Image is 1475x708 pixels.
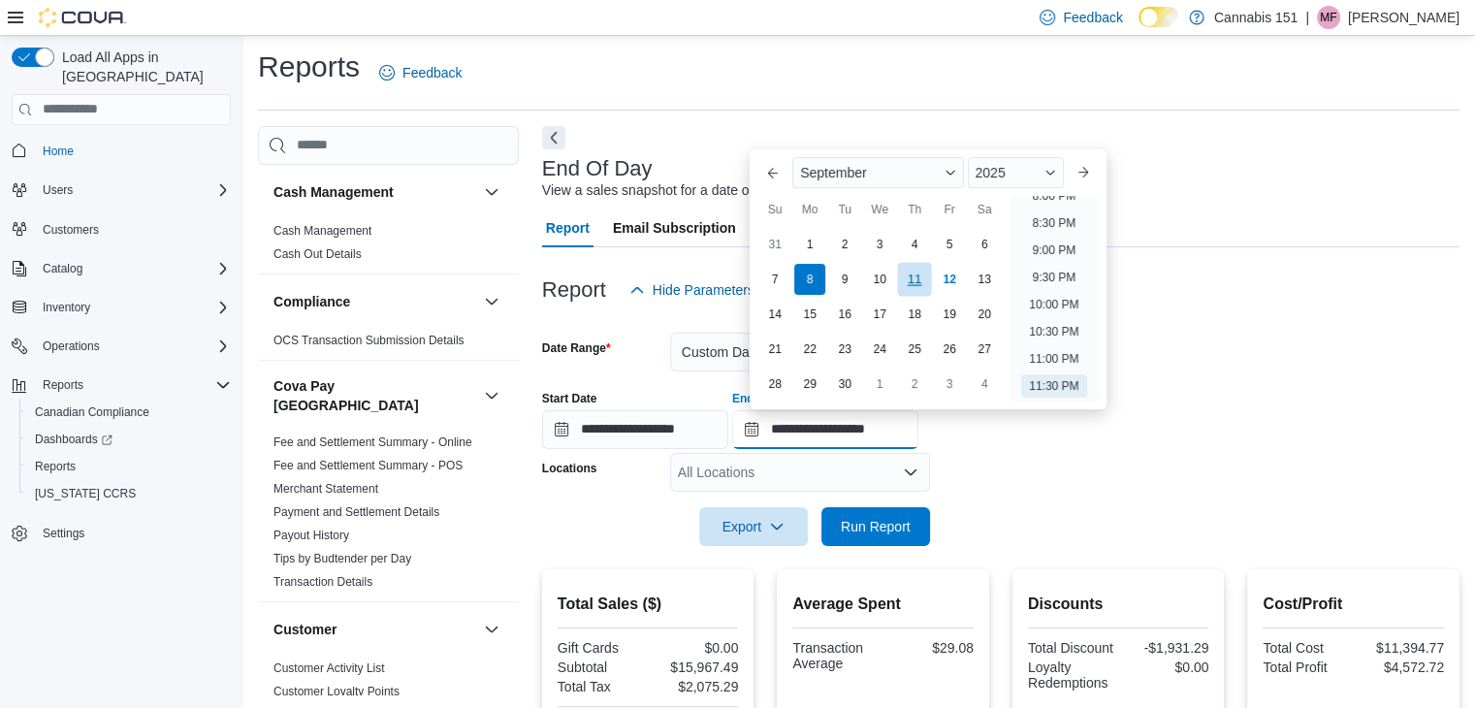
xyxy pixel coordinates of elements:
[558,679,644,694] div: Total Tax
[899,334,930,365] div: day-25
[43,338,100,354] span: Operations
[273,182,394,202] h3: Cash Management
[43,144,74,159] span: Home
[35,521,231,545] span: Settings
[542,126,565,149] button: Next
[887,640,974,656] div: $29.08
[19,426,239,453] a: Dashboards
[652,640,738,656] div: $0.00
[35,335,231,358] span: Operations
[1320,6,1336,29] span: MF
[273,552,411,565] a: Tips by Budtender per Day
[934,334,965,365] div: day-26
[273,459,463,472] a: Fee and Settlement Summary - POS
[1068,157,1099,188] button: Next month
[794,299,825,330] div: day-15
[899,299,930,330] div: day-18
[480,384,503,407] button: Cova Pay [GEOGRAPHIC_DATA]
[27,455,231,478] span: Reports
[1021,320,1086,343] li: 10:30 PM
[480,180,503,204] button: Cash Management
[864,334,895,365] div: day-24
[899,194,930,225] div: Th
[4,177,239,204] button: Users
[1021,347,1086,370] li: 11:00 PM
[4,215,239,243] button: Customers
[864,369,895,400] div: day-1
[613,209,736,247] span: Email Subscription
[1263,640,1349,656] div: Total Cost
[934,264,965,295] div: day-12
[12,129,231,598] nav: Complex example
[273,529,349,542] a: Payout History
[273,620,337,639] h3: Customer
[43,377,83,393] span: Reports
[273,482,378,496] a: Merchant Statement
[652,679,738,694] div: $2,075.29
[792,640,879,671] div: Transaction Average
[757,227,1002,402] div: September, 2025
[273,376,476,415] h3: Cova Pay [GEOGRAPHIC_DATA]
[273,481,378,497] span: Merchant Statement
[35,218,107,241] a: Customers
[35,217,231,241] span: Customers
[1028,640,1114,656] div: Total Discount
[1305,6,1309,29] p: |
[759,229,790,260] div: day-31
[43,300,90,315] span: Inventory
[273,505,439,519] a: Payment and Settlement Details
[934,229,965,260] div: day-5
[757,157,788,188] button: Previous Month
[273,620,476,639] button: Customer
[622,271,762,309] button: Hide Parameters
[829,229,860,260] div: day-2
[273,292,350,311] h3: Compliance
[273,575,372,589] a: Transaction Details
[1358,660,1444,675] div: $4,572.72
[542,180,826,201] div: View a sales snapshot for a date or date range.
[1025,239,1084,262] li: 9:00 PM
[35,296,98,319] button: Inventory
[35,257,90,280] button: Catalog
[273,333,465,348] span: OCS Transaction Submission Details
[829,194,860,225] div: Tu
[1122,660,1208,675] div: $0.00
[864,299,895,330] div: day-17
[934,194,965,225] div: Fr
[759,334,790,365] div: day-21
[829,334,860,365] div: day-23
[1358,640,1444,656] div: $11,394.77
[371,53,469,92] a: Feedback
[273,504,439,520] span: Payment and Settlement Details
[1138,7,1179,27] input: Dark Mode
[35,404,149,420] span: Canadian Compliance
[829,369,860,400] div: day-30
[1263,593,1444,616] h2: Cost/Profit
[19,399,239,426] button: Canadian Compliance
[792,593,974,616] h2: Average Spent
[43,182,73,198] span: Users
[4,294,239,321] button: Inventory
[4,255,239,282] button: Catalog
[903,465,918,480] button: Open list of options
[273,684,400,699] span: Customer Loyalty Points
[969,229,1000,260] div: day-6
[1063,8,1122,27] span: Feedback
[542,391,597,406] label: Start Date
[542,157,653,180] h3: End Of Day
[27,428,231,451] span: Dashboards
[1025,266,1084,289] li: 9:30 PM
[794,264,825,295] div: day-8
[27,482,144,505] a: [US_STATE] CCRS
[35,178,231,202] span: Users
[402,63,462,82] span: Feedback
[1263,660,1349,675] div: Total Profit
[258,219,519,274] div: Cash Management
[969,264,1000,295] div: day-13
[1028,660,1114,691] div: Loyalty Redemptions
[273,246,362,262] span: Cash Out Details
[934,369,965,400] div: day-3
[800,165,866,180] span: September
[558,593,739,616] h2: Total Sales ($)
[273,458,463,473] span: Fee and Settlement Summary - POS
